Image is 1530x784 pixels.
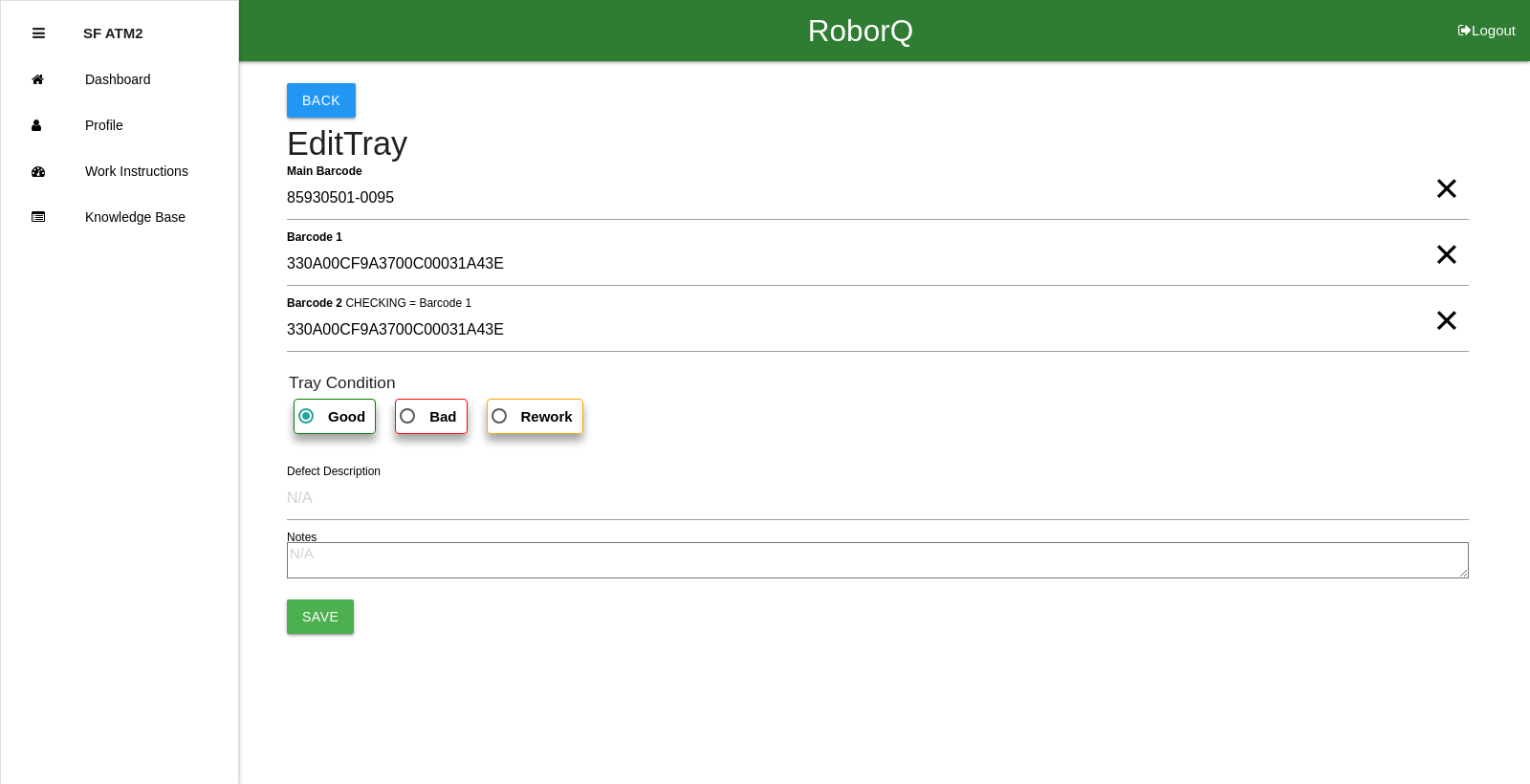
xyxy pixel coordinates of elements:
label: Defect Description [287,463,381,480]
b: Rework [521,408,573,425]
input: N/A [287,476,1469,520]
a: Dashboard [1,56,238,102]
a: Profile [1,102,238,148]
button: Save [287,599,354,634]
span: CHECKING = Barcode 1 [345,296,471,310]
p: SF ATM2 [83,11,143,41]
button: Back [287,83,356,118]
input: Required [287,176,1469,220]
a: Knowledge Base [1,194,238,240]
b: Barcode 2 [287,296,342,310]
h4: Edit Tray [287,126,1469,163]
b: Main Barcode [287,164,362,178]
span: Clear Input [1434,216,1459,254]
b: Good [328,408,365,425]
div: Close [33,11,45,56]
span: Clear Input [1434,150,1459,188]
h6: Tray Condition [289,374,1469,392]
b: Barcode 1 [287,230,342,244]
a: Work Instructions [1,148,238,194]
label: Notes [287,529,317,546]
b: Bad [429,408,456,425]
span: Clear Input [1434,282,1459,320]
